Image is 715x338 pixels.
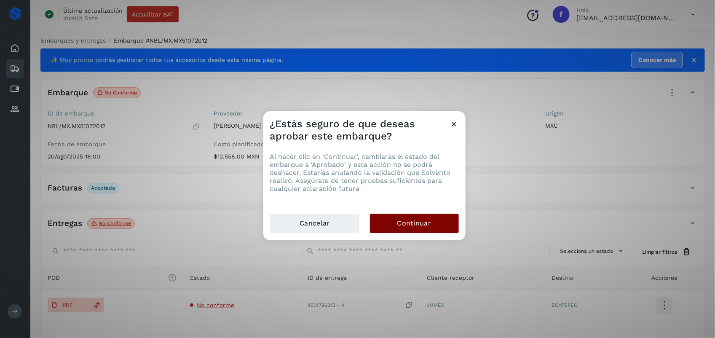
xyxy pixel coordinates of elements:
[270,118,450,142] h3: ¿Estás seguro de que deseas aprobar este embarque?
[370,214,459,233] button: Continuar
[300,219,329,228] span: Cancelar
[270,213,360,233] button: Cancelar
[270,153,451,193] span: Al hacer clic en 'Continuar', cambiarás el estado del embarque a 'Aprobado' y esta acción no se p...
[397,219,431,228] span: Continuar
